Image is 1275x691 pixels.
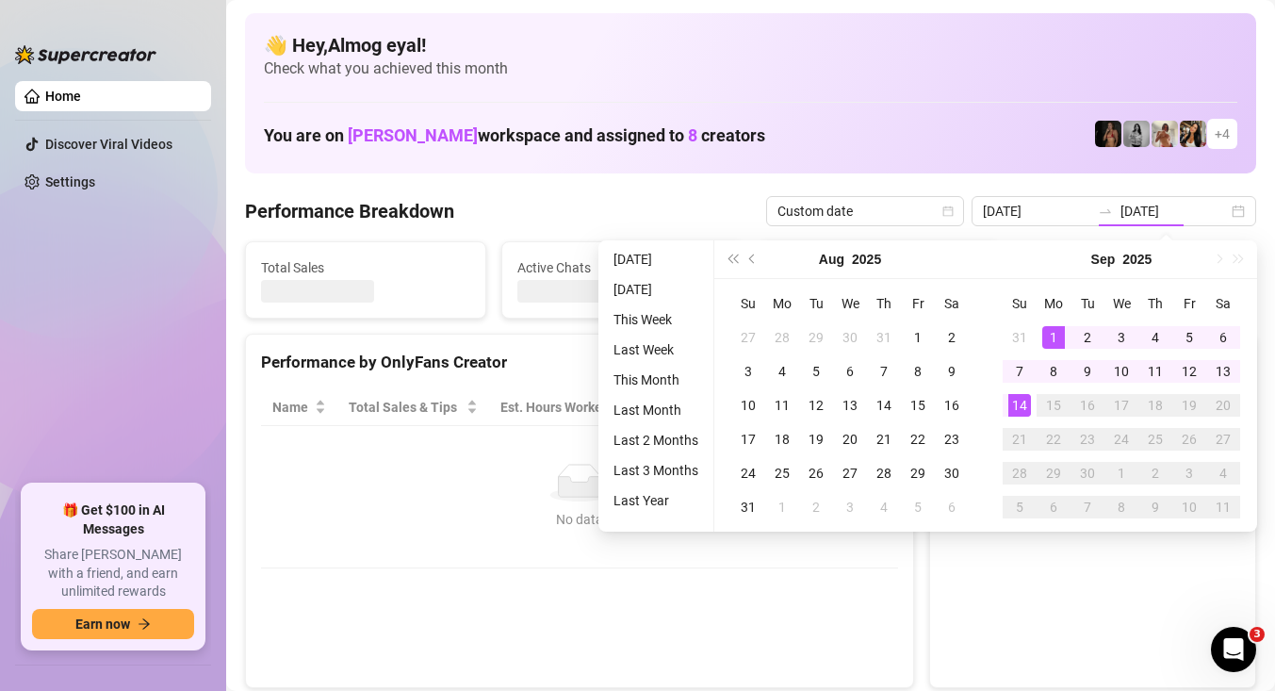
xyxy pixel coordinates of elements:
div: Performance by OnlyFans Creator [261,350,898,375]
iframe: Intercom live chat [1211,627,1256,672]
span: Chat Conversion [768,397,872,418]
h4: 👋 Hey, Almog eyal ! [264,32,1237,58]
th: Chat Conversion [757,389,898,426]
span: Earn now [75,617,130,632]
span: 3 [1250,627,1265,642]
a: Settings [45,174,95,189]
div: Sales by OnlyFans Creator [945,350,1240,375]
span: Name [272,397,311,418]
th: Sales / Hour [641,389,756,426]
span: 8 [688,125,697,145]
span: to [1098,204,1113,219]
th: Name [261,389,337,426]
input: End date [1120,201,1228,222]
img: AD [1180,121,1206,147]
span: + 4 [1215,123,1230,144]
span: arrow-right [138,617,151,631]
span: Total Sales & Tips [349,397,463,418]
span: Check what you achieved this month [264,58,1237,79]
img: D [1095,121,1121,147]
span: calendar [942,206,954,217]
span: swap-right [1098,204,1113,219]
span: Total Sales [261,257,470,278]
span: Messages Sent [775,257,984,278]
img: logo-BBDzfeDw.svg [15,45,156,64]
div: No data [280,509,879,530]
button: Earn nowarrow-right [32,609,194,639]
a: Home [45,89,81,104]
span: Sales / Hour [652,397,729,418]
span: Active Chats [517,257,727,278]
span: [PERSON_NAME] [348,125,478,145]
a: Discover Viral Videos [45,137,172,152]
input: Start date [983,201,1090,222]
span: 🎁 Get $100 in AI Messages [32,502,194,538]
span: Share [PERSON_NAME] with a friend, and earn unlimited rewards [32,546,194,601]
h1: You are on workspace and assigned to creators [264,125,765,146]
span: Custom date [777,197,953,225]
div: Est. Hours Worked [500,397,615,418]
img: Green [1152,121,1178,147]
img: A [1123,121,1150,147]
th: Total Sales & Tips [337,389,489,426]
h4: Performance Breakdown [245,198,454,224]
